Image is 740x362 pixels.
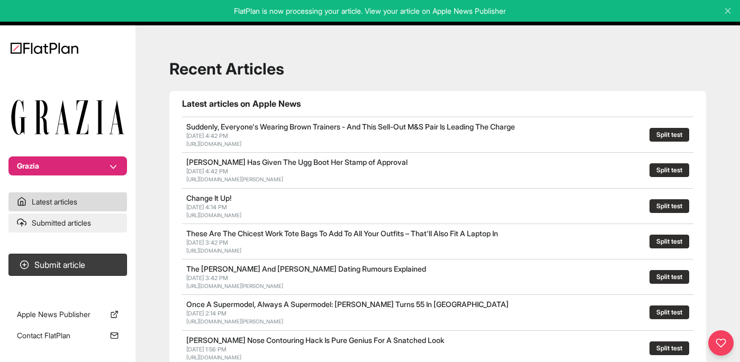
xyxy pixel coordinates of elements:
[186,247,241,254] a: [URL][DOMAIN_NAME]
[186,212,241,218] a: [URL][DOMAIN_NAME]
[8,156,127,175] button: Grazia
[186,300,509,309] a: Once A Supermodel, Always A Supermodel: [PERSON_NAME] Turns 55 In [GEOGRAPHIC_DATA]
[186,336,444,345] a: [PERSON_NAME] Nose Contouring Hack Is Pure Genius For A Snatched Look
[649,341,689,355] button: Split test
[649,199,689,213] button: Split test
[186,354,241,360] a: [URL][DOMAIN_NAME]
[11,42,78,54] img: Logo
[169,59,706,78] h1: Recent Articles
[11,99,125,135] img: Publication Logo
[186,157,408,166] a: [PERSON_NAME] Has Given The Ugg Boot Her Stamp of Approval
[649,128,689,142] button: Split test
[186,132,228,140] span: [DATE] 4:42 PM
[186,274,228,282] span: [DATE] 3:42 PM
[8,326,127,345] a: Contact FlatPlan
[8,192,127,211] a: Latest articles
[649,270,689,284] button: Split test
[7,6,733,16] p: FlatPlan is now processing your article. View your article on Apple News Publisher
[649,235,689,248] button: Split test
[186,176,283,182] a: [URL][DOMAIN_NAME][PERSON_NAME]
[186,264,426,273] a: The [PERSON_NAME] And [PERSON_NAME] Dating Rumours Explained
[186,239,228,246] span: [DATE] 3:42 PM
[186,122,515,131] a: Suddenly, Everyone's Wearing Brown Trainers - And This Sell-Out M&S Pair Is Leading The Charge
[8,214,127,233] a: Submitted articles
[8,254,127,276] button: Submit article
[186,283,283,289] a: [URL][DOMAIN_NAME][PERSON_NAME]
[649,163,689,177] button: Split test
[186,229,498,238] a: These Are The Chicest Work Tote Bags To Add To All Your Outfits – That'll Also Fit A Laptop In
[186,203,227,211] span: [DATE] 4:14 PM
[186,318,283,324] a: [URL][DOMAIN_NAME][PERSON_NAME]
[649,305,689,319] button: Split test
[186,310,227,317] span: [DATE] 2:14 PM
[186,141,241,147] a: [URL][DOMAIN_NAME]
[8,305,127,324] a: Apple News Publisher
[186,346,227,353] span: [DATE] 1:56 PM
[186,168,228,175] span: [DATE] 4:42 PM
[182,97,693,110] h1: Latest articles on Apple News
[186,193,231,202] a: Change It Up!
